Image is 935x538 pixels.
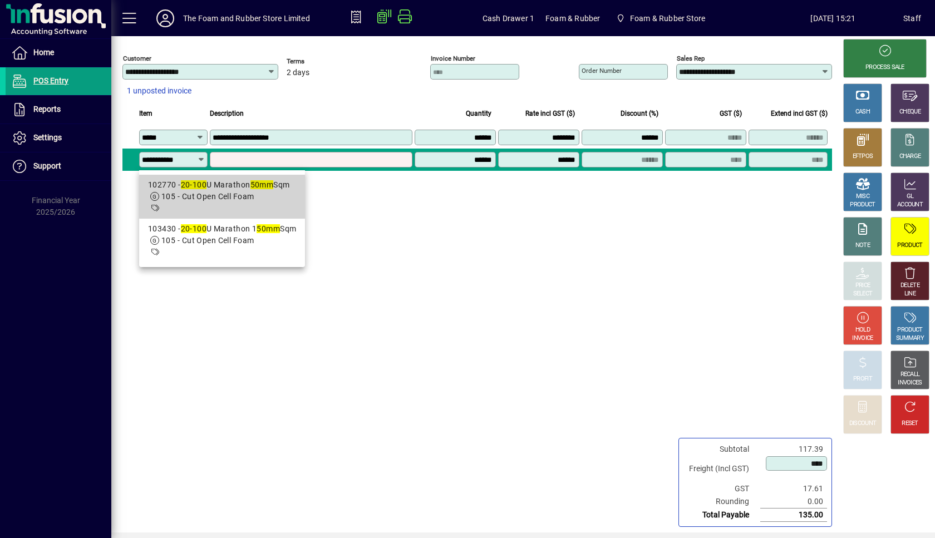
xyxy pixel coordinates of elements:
[904,290,916,298] div: LINE
[852,334,873,343] div: INVOICE
[907,193,914,201] div: GL
[900,371,920,379] div: RECALL
[287,68,309,77] span: 2 days
[902,419,918,428] div: RESET
[483,9,534,27] span: Cash Drawer 1
[127,85,191,97] span: 1 unposted invoice
[720,107,742,120] span: GST ($)
[760,495,827,509] td: 0.00
[865,63,904,72] div: PROCESS SALE
[683,482,760,495] td: GST
[139,175,305,219] mat-option: 102770 - 20-100U Marathon 50mm Sqm
[33,76,68,85] span: POS Entry
[183,9,310,27] div: The Foam and Rubber Store Limited
[897,241,922,250] div: PRODUCT
[123,55,151,62] mat-label: Customer
[6,39,111,67] a: Home
[33,105,61,113] span: Reports
[122,81,196,101] button: 1 unposted invoice
[6,96,111,124] a: Reports
[897,326,922,334] div: PRODUCT
[139,219,305,263] mat-option: 103430 - 20-100U Marathon 150mm Sqm
[903,9,921,27] div: Staff
[630,9,705,27] span: Foam & Rubber Store
[849,419,876,428] div: DISCOUNT
[896,334,924,343] div: SUMMARY
[250,180,274,189] em: 50mm
[161,192,254,201] span: 105 - Cut Open Cell Foam
[900,282,919,290] div: DELETE
[853,375,872,383] div: PROFIT
[33,161,61,170] span: Support
[855,241,870,250] div: NOTE
[181,224,207,233] em: 20-100
[856,193,869,201] div: MISC
[760,482,827,495] td: 17.61
[855,326,870,334] div: HOLD
[683,443,760,456] td: Subtotal
[899,152,921,161] div: CHARGE
[181,180,207,189] em: 20-100
[763,9,903,27] span: [DATE] 15:21
[257,224,280,233] em: 50mm
[6,124,111,152] a: Settings
[771,107,828,120] span: Extend incl GST ($)
[147,8,183,28] button: Profile
[148,223,296,235] div: 103430 - U Marathon 1 Sqm
[431,55,475,62] mat-label: Invoice number
[287,58,353,65] span: Terms
[525,107,575,120] span: Rate incl GST ($)
[855,282,870,290] div: PRICE
[582,67,622,75] mat-label: Order number
[677,55,705,62] mat-label: Sales rep
[621,107,658,120] span: Discount (%)
[210,107,244,120] span: Description
[148,179,296,191] div: 102770 - U Marathon Sqm
[760,509,827,522] td: 135.00
[683,495,760,509] td: Rounding
[897,201,923,209] div: ACCOUNT
[853,152,873,161] div: EFTPOS
[6,152,111,180] a: Support
[683,509,760,522] td: Total Payable
[853,290,873,298] div: SELECT
[33,48,54,57] span: Home
[899,108,921,116] div: CHEQUE
[161,236,254,245] span: 105 - Cut Open Cell Foam
[898,379,922,387] div: INVOICES
[545,9,600,27] span: Foam & Rubber
[683,456,760,482] td: Freight (Incl GST)
[33,133,62,142] span: Settings
[466,107,491,120] span: Quantity
[760,443,827,456] td: 117.39
[855,108,870,116] div: CASH
[850,201,875,209] div: PRODUCT
[611,8,710,28] span: Foam & Rubber Store
[139,107,152,120] span: Item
